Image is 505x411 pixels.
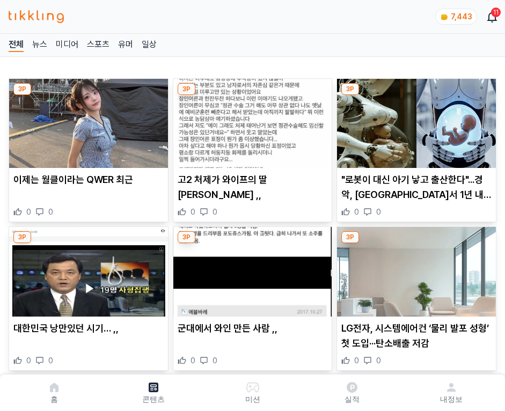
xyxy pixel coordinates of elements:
p: 미션 [245,394,260,405]
p: 이제는 월클이라는 QWER 최근 [13,172,164,187]
div: 3P [178,231,195,243]
a: 일상 [142,38,157,52]
span: 0 [213,355,217,366]
div: 3P [13,231,31,243]
div: 3P 대한민국 낭만있던 시기… ,, 대한민국 낭만있던 시기… ,, 0 0 [9,226,169,370]
a: 콘텐츠 [104,379,203,407]
div: 3P 이제는 월클이라는 QWER 최근 이제는 월클이라는 QWER 최근 0 0 [9,78,169,222]
span: 0 [354,355,359,366]
img: 미션 [246,381,259,394]
span: 0 [376,355,381,366]
img: 군대에서 와인 만든 사람 ,, [173,227,332,316]
div: 3P [341,83,359,95]
p: 군대에서 와인 만든 사람 ,, [178,321,328,336]
p: 실적 [345,394,360,405]
a: 실적 [302,379,401,407]
span: 0 [191,355,195,366]
span: 0 [376,207,381,217]
span: 0 [26,355,31,366]
span: 0 [48,355,53,366]
p: 콘텐츠 [142,394,165,405]
a: coin 7,443 [435,9,475,25]
a: 미디어 [56,38,78,52]
p: 고2 처제가 와이프의 딸[PERSON_NAME] ,, [178,172,328,202]
div: 3P "로봇이 대신 아기 낳고 출산한다"...경악, 중국서 1년 내로 임신 로봇 출시 '축복인가 재앙인가' "로봇이 대신 아기 낳고 출산한다"...경악, [GEOGRAPHIC... [336,78,496,222]
div: 3P [341,231,359,243]
div: 3P 고2 처제가 와이프의 딸이랍니다 ,, 고2 처제가 와이프의 딸[PERSON_NAME] ,, 0 0 [173,78,333,222]
a: 스포츠 [87,38,109,52]
a: 전체 [9,38,24,52]
span: 0 [26,207,31,217]
img: 대한민국 낭만있던 시기… ,, [9,227,168,316]
span: 0 [48,207,53,217]
a: 홈 [4,379,104,407]
span: 7,443 [451,12,472,21]
p: 홈 [50,394,58,405]
a: 11 [488,10,496,23]
p: 내정보 [440,394,463,405]
a: 내정보 [401,379,501,407]
div: 3P [13,83,31,95]
img: coin [440,13,449,21]
img: LG전자, 시스템에어컨 ‘물리 발포 성형’ 첫 도입···탄소배출 저감 [337,227,496,316]
button: 미션 [203,379,302,407]
img: 고2 처제가 와이프의 딸이랍니다 ,, [173,79,332,168]
img: 티끌링 [9,10,64,23]
span: 0 [191,207,195,217]
img: 이제는 월클이라는 QWER 최근 [9,79,168,168]
div: 11 [491,8,501,17]
img: "로봇이 대신 아기 낳고 출산한다"...경악, 중국서 1년 내로 임신 로봇 출시 '축복인가 재앙인가' [337,79,496,168]
span: 0 [354,207,359,217]
div: 3P [178,83,195,95]
div: 3P LG전자, 시스템에어컨 ‘물리 발포 성형’ 첫 도입···탄소배출 저감 LG전자, 시스템에어컨 ‘물리 발포 성형’ 첫 도입···탄소배출 저감 0 0 [336,226,496,370]
p: "로봇이 대신 아기 낳고 출산한다"...경악, [GEOGRAPHIC_DATA]서 1년 내로 임신 로봇 출시 '축복인가 재앙인가' [341,172,492,202]
a: 뉴스 [32,38,47,52]
p: 대한민국 낭만있던 시기… ,, [13,321,164,336]
span: 0 [213,207,217,217]
a: 유머 [118,38,133,52]
div: 3P 군대에서 와인 만든 사람 ,, 군대에서 와인 만든 사람 ,, 0 0 [173,226,333,370]
p: LG전자, 시스템에어컨 ‘물리 발포 성형’ 첫 도입···탄소배출 저감 [341,321,492,351]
